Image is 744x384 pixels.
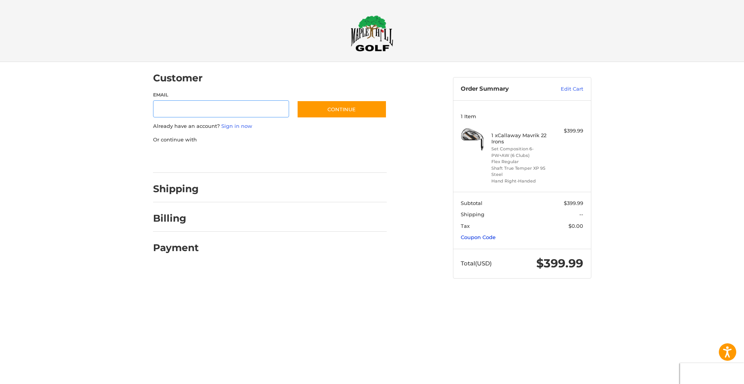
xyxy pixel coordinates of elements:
[221,123,252,129] a: Sign in now
[153,242,199,254] h2: Payment
[568,223,583,229] span: $0.00
[153,122,387,130] p: Already have an account?
[491,158,551,165] li: Flex Regular
[461,113,583,119] h3: 1 Item
[461,211,484,217] span: Shipping
[153,136,387,144] p: Or continue with
[461,223,470,229] span: Tax
[351,15,393,52] img: Maple Hill Golf
[579,211,583,217] span: --
[461,234,496,240] a: Coupon Code
[491,178,551,184] li: Hand Right-Handed
[153,72,203,84] h2: Customer
[536,256,583,270] span: $399.99
[564,200,583,206] span: $399.99
[491,146,551,158] li: Set Composition 6-PW+AW (6 Clubs)
[461,260,492,267] span: Total (USD)
[153,183,199,195] h2: Shipping
[544,85,583,93] a: Edit Cart
[153,212,198,224] h2: Billing
[150,151,208,165] iframe: PayPal-paypal
[216,151,274,165] iframe: PayPal-paylater
[282,151,340,165] iframe: PayPal-venmo
[461,85,544,93] h3: Order Summary
[461,200,482,206] span: Subtotal
[153,91,289,98] label: Email
[680,363,744,384] iframe: Google Customer Reviews
[297,100,387,118] button: Continue
[491,165,551,178] li: Shaft True Temper XP 95 Steel
[553,127,583,135] div: $399.99
[491,132,551,145] h4: 1 x Callaway Mavrik 22 Irons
